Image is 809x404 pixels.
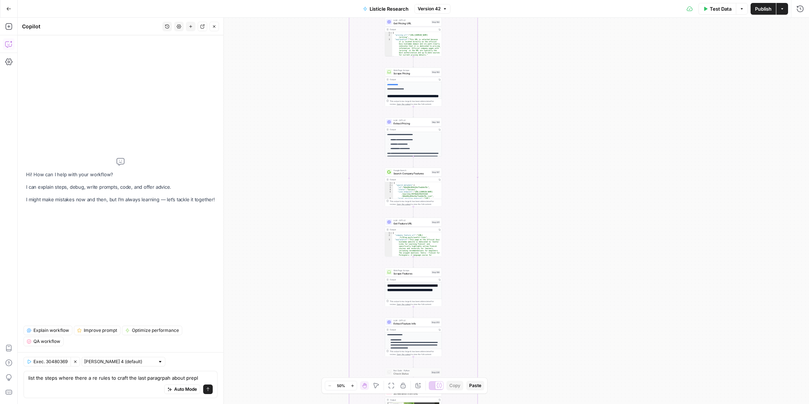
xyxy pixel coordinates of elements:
div: 1 [385,232,392,234]
span: Exec. 30480369 [33,358,68,365]
span: LLM · GPT-4.1 [393,19,430,22]
div: 3 [385,39,392,56]
div: This output is too large & has been abbreviated for review. to view the full content. [390,300,440,306]
span: Copy [449,382,460,389]
div: Output [390,178,436,181]
button: Explain workflow [24,326,72,335]
span: Publish [755,5,772,13]
p: Hi! How can I help with your workflow? [26,171,215,178]
span: Listicle Research [370,5,409,13]
span: Web Page Scrape [393,269,430,272]
span: Scrape Pricing [393,71,430,75]
button: Version 42 [414,4,450,14]
span: Google Search [393,169,430,172]
button: Publish [751,3,776,15]
span: LLM · GPT-4.1 [393,119,430,122]
span: Optimize performance [132,327,179,334]
input: Claude Sonnet 4 (default) [84,358,155,365]
div: Output [390,78,436,81]
button: Optimize performance [122,326,182,335]
span: Test Data [710,5,731,13]
div: Step 182 [431,20,440,24]
div: This output is too large & has been abbreviated for review. to view the full content. [390,200,440,206]
div: Output [390,278,436,281]
g: Edge from step_182 to step_183 [413,56,414,67]
p: I might make mistakes now and then, but I’m always learning — let’s tackle it together! [26,196,215,203]
div: Output [390,28,436,31]
div: Step 203 [431,320,440,324]
div: 4 [385,189,393,191]
div: Output [390,398,436,401]
span: Improve prompt [84,327,117,334]
g: Edge from step_203 to step_230 [413,357,414,367]
div: Google SearchSearch Company FeaturesStep 197Output{ "search_metadata":{ "id":"68dd06c804e10a77edd... [385,168,442,207]
span: Toggle code folding, rows 1 through 4 [390,232,392,234]
span: Extract Pricing [393,121,430,125]
span: Scrape Features [393,272,430,275]
button: Copy [446,381,463,390]
span: Explain workflow [33,327,69,334]
div: 3 [385,239,392,267]
span: Version 42 [418,6,441,12]
span: Toggle code folding, rows 2 through 12 [391,184,393,187]
p: I can explain steps, debug, write prompts, code, and offer advice. [26,183,215,191]
span: 50% [337,383,345,389]
div: Run Code · PythonCheck StatusStep 230 [385,368,442,377]
div: Output [390,128,436,131]
div: 2 [385,34,392,39]
div: Step 183 [431,70,440,74]
span: Run Code · Python [393,369,429,372]
button: Auto Mode [164,384,200,394]
span: Check Status [393,372,429,375]
g: Edge from step_197 to step_201 [413,206,414,217]
span: Paste [469,382,481,389]
div: This output is too large & has been abbreviated for review. to view the full content. [390,350,440,356]
div: 1 [385,182,393,184]
div: 6 [385,198,393,206]
textarea: list the steps where there a re rules to craft the last paragrpah about pre [28,374,213,382]
g: Edge from step_201 to step_199 [413,256,414,267]
span: LLM · GPT-4.1 [393,319,429,322]
button: Test Data [698,3,736,15]
div: 5 [385,191,393,198]
div: Step 184 [431,120,441,124]
span: Extract Feature Info [393,322,429,325]
span: QA workflow [33,338,60,345]
div: This output is too large & has been abbreviated for review. to view the full content. [390,100,440,106]
span: LLM · GPT-4.1 [393,219,430,222]
span: Copy the output [397,353,411,355]
button: Listicle Research [359,3,413,15]
div: Output [390,228,436,231]
div: Copilot [22,23,160,30]
span: Copy the output [397,103,411,105]
span: Toggle code folding, rows 1 through 38 [391,182,393,184]
button: Exec. 30480369 [24,357,71,366]
g: Edge from step_199 to step_203 [413,306,414,317]
button: Improve prompt [74,326,121,335]
div: LLM · GPT-4.1Get Pricing URLStep 182Output{ "pricing_url":"[URL][DOMAIN_NAME] /pricing", "explana... [385,18,442,57]
span: Search Company Features [393,171,430,175]
div: Output [390,328,436,331]
span: Toggle code folding, rows 1 through 4 [390,32,392,34]
div: Step 199 [431,270,440,274]
span: Copy the output [397,303,411,305]
span: Copy the output [397,203,411,205]
div: Step 201 [431,220,440,224]
div: Step 197 [431,170,440,174]
div: Step 230 [431,371,440,374]
div: 4 [385,56,392,59]
span: Get Pricing URL [393,21,430,25]
div: 1 [385,32,392,34]
div: 3 [385,187,393,189]
g: Edge from step_183 to step_184 [413,106,414,117]
span: Web Page Scrape [393,69,430,72]
button: Paste [466,381,484,390]
button: QA workflow [24,337,64,346]
span: Auto Mode [174,386,197,393]
g: Edge from step_184 to step_197 [413,156,414,167]
div: 2 [385,234,392,239]
span: Get Feature URL [393,222,430,225]
div: LLM · GPT-4.1Get Feature URLStep 201Output{ "company_feature_url":"[URL] .fi/blog-posts/useful-li... [385,218,442,257]
div: 2 [385,184,393,187]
